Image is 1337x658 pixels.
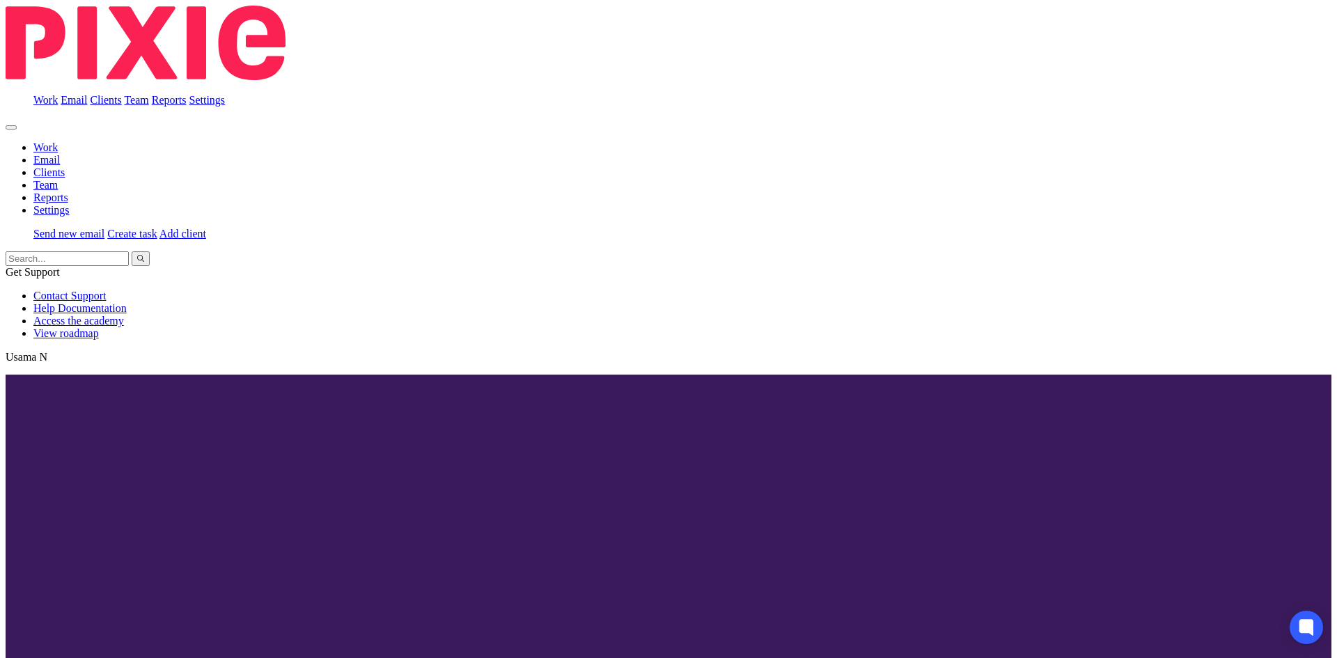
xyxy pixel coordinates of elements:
[6,6,286,80] img: Pixie
[152,94,187,106] a: Reports
[189,94,226,106] a: Settings
[33,166,65,178] a: Clients
[33,327,99,339] a: View roadmap
[33,141,58,153] a: Work
[124,94,148,106] a: Team
[33,191,68,203] a: Reports
[159,228,206,240] a: Add client
[90,94,121,106] a: Clients
[6,351,1331,363] p: Usama N
[33,290,106,301] a: Contact Support
[33,315,124,327] a: Access the academy
[6,266,60,278] span: Get Support
[132,251,150,266] button: Search
[33,302,127,314] a: Help Documentation
[107,228,157,240] a: Create task
[33,204,70,216] a: Settings
[61,94,87,106] a: Email
[33,179,58,191] a: Team
[33,154,60,166] a: Email
[6,251,129,266] input: Search
[33,94,58,106] a: Work
[33,228,104,240] a: Send new email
